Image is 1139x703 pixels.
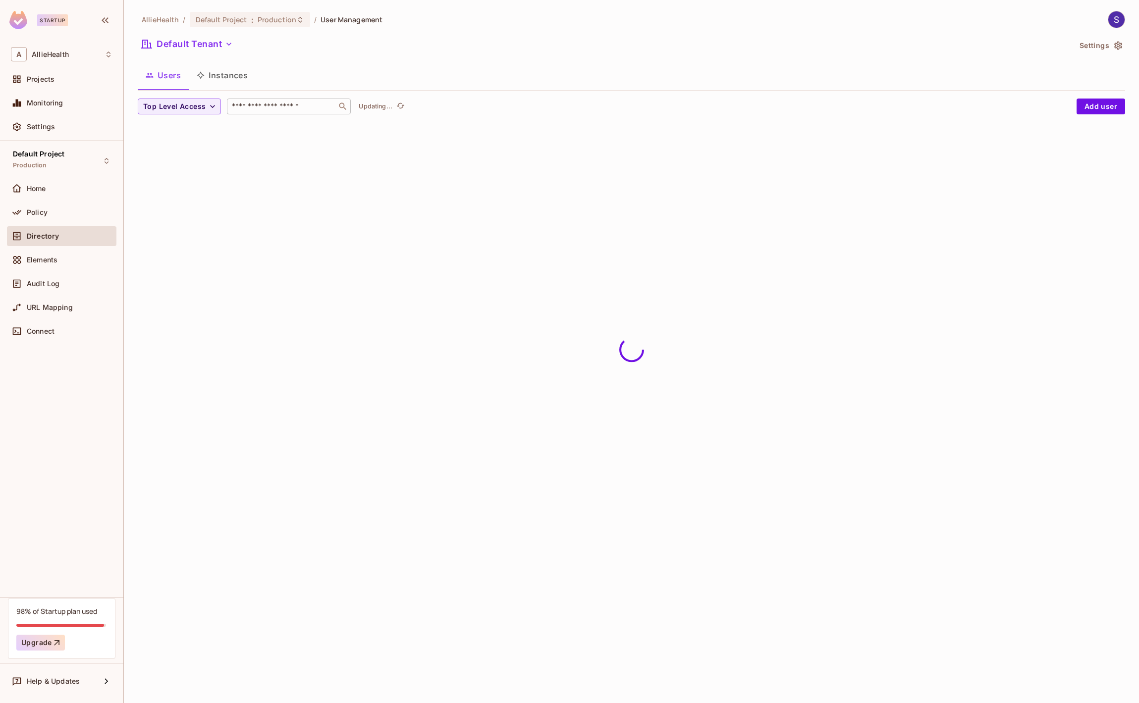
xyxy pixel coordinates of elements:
[1108,11,1125,28] img: Stephen Morrison
[16,635,65,651] button: Upgrade
[138,99,221,114] button: Top Level Access
[13,161,47,169] span: Production
[321,15,382,24] span: User Management
[314,15,317,24] li: /
[27,327,54,335] span: Connect
[196,15,247,24] span: Default Project
[16,606,97,616] div: 98% of Startup plan used
[189,63,256,88] button: Instances
[27,123,55,131] span: Settings
[27,280,59,288] span: Audit Log
[142,15,179,24] span: the active workspace
[359,102,392,110] p: Updating...
[27,256,57,264] span: Elements
[27,303,73,311] span: URL Mapping
[37,14,68,26] div: Startup
[396,101,405,111] span: refresh
[1076,38,1125,53] button: Settings
[27,75,54,83] span: Projects
[183,15,185,24] li: /
[27,99,63,107] span: Monitoring
[1077,99,1125,114] button: Add user
[392,100,406,112] span: Click to refresh data
[143,100,206,113] span: Top Level Access
[138,63,189,88] button: Users
[9,11,27,29] img: SReyMgAAAABJRU5ErkJggg==
[27,185,46,193] span: Home
[394,100,406,112] button: refresh
[27,208,48,216] span: Policy
[251,16,254,24] span: :
[32,50,69,58] span: Workspace: AllieHealth
[27,232,59,240] span: Directory
[138,36,237,52] button: Default Tenant
[27,677,80,685] span: Help & Updates
[258,15,296,24] span: Production
[13,150,64,158] span: Default Project
[11,47,27,61] span: A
